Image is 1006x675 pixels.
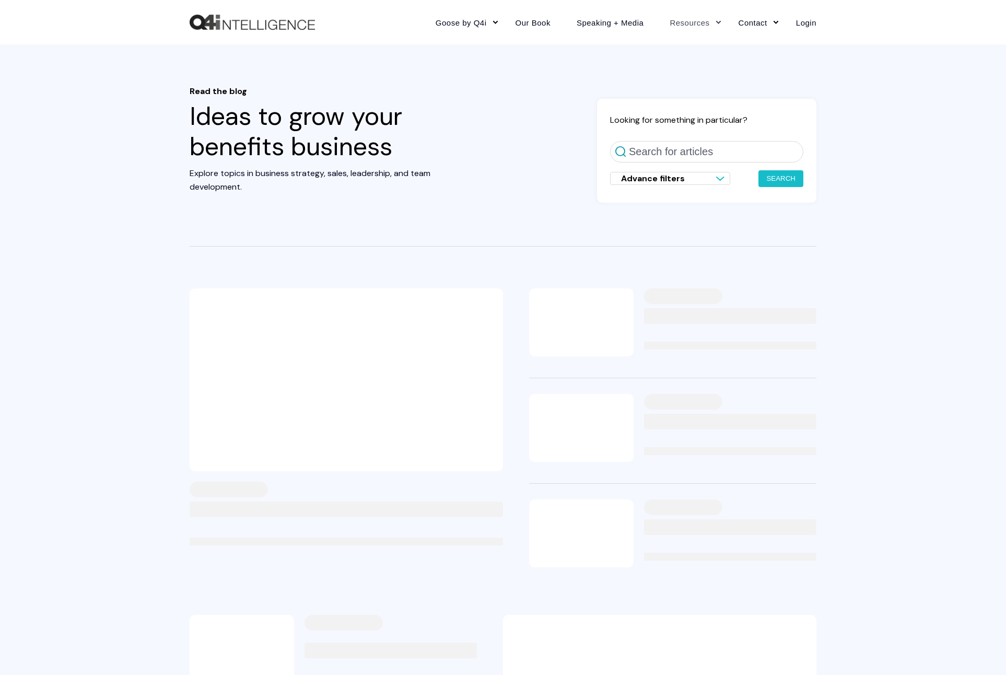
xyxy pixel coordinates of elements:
span: Advance filters [621,173,685,184]
a: Back to Home [190,15,315,30]
h2: Looking for something in particular? [610,114,803,125]
img: Q4intelligence, LLC logo [190,15,315,30]
span: Read the blog [190,86,477,96]
input: Search for articles [610,141,803,162]
h1: Ideas to grow your benefits business [190,86,477,161]
button: Search [758,170,803,187]
span: Explore topics in business strategy, sales, leadership, and team development. [190,168,430,192]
